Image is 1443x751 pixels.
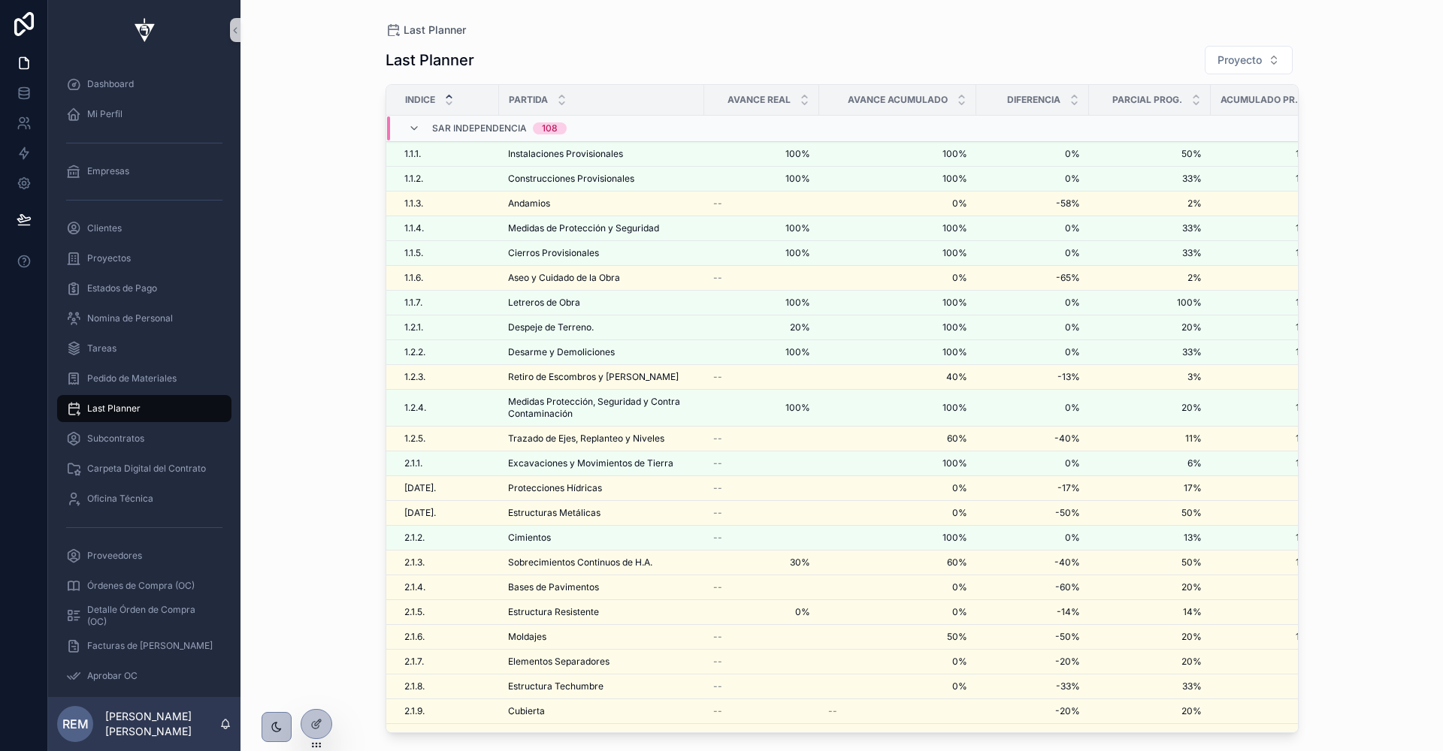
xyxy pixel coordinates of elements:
span: -65% [985,272,1080,284]
a: 100% [1212,321,1320,333]
a: 65% [1212,272,1320,284]
a: 20% [1098,402,1202,414]
a: 1.1.6. [404,272,490,284]
span: -40% [985,556,1080,569]
a: Oficina Técnica [57,485,231,512]
a: 1.2.4. [404,402,490,414]
a: 0% [985,173,1080,185]
a: 0% [985,148,1080,160]
span: -- [713,198,722,210]
a: -- [713,507,810,519]
a: 1.2.1. [404,321,490,333]
span: Clientes [87,222,122,234]
a: Detalle Órden de Compra (OC) [57,602,231,629]
a: 0% [828,606,967,618]
a: 100% [1212,148,1320,160]
a: 60% [828,433,967,445]
a: 13% [1098,532,1202,544]
a: 0% [985,247,1080,259]
a: Instalaciones Provisionales [508,148,695,160]
span: [DATE]. [404,482,436,494]
span: -- [713,507,722,519]
span: Órdenes de Compra (OC) [87,580,195,592]
a: Letreros de Obra [508,297,695,309]
span: Despeje de Terreno. [508,321,594,333]
span: 100% [828,297,967,309]
a: -- [713,433,810,445]
span: 100% [1212,247,1320,259]
a: Bases de Pavimentos [508,581,695,593]
a: 100% [1212,402,1320,414]
span: Cimientos [508,532,551,544]
a: 100% [828,346,967,358]
span: 20% [1098,581,1202,593]
span: 11% [1098,433,1202,445]
a: 100% [713,222,810,234]
a: Andamios [508,198,695,210]
a: 2.1.2. [404,532,490,544]
span: 1.1.7. [404,297,422,309]
span: 2.1.3. [404,556,425,569]
a: 0% [985,402,1080,414]
span: Medidas Protección, Seguridad y Contra Contaminación [508,396,695,420]
a: 2% [1098,272,1202,284]
a: 2.1.1. [404,457,490,469]
span: -13% [985,371,1080,383]
span: -- [713,457,722,469]
span: 60% [1212,581,1320,593]
a: Empresas [57,158,231,185]
span: 1.1.1. [404,148,421,160]
span: Aseo y Cuidado de la Obra [508,272,620,284]
a: 0% [985,346,1080,358]
a: 0% [828,272,967,284]
a: 1.1.5. [404,247,490,259]
span: 100% [713,173,810,185]
span: 100% [828,148,967,160]
a: Protecciones Hídricas [508,482,695,494]
a: 1.2.5. [404,433,490,445]
span: 100% [828,173,967,185]
span: Proyectos [87,252,131,264]
span: Oficina Técnica [87,493,153,505]
span: 1.1.3. [404,198,423,210]
a: 100% [828,532,967,544]
a: 0% [985,222,1080,234]
span: Instalaciones Provisionales [508,148,623,160]
span: 100% [828,222,967,234]
span: 50% [1098,556,1202,569]
span: Carpeta Digital del Contrato [87,463,206,475]
span: 50% [1098,148,1202,160]
a: -- [713,272,810,284]
span: -58% [985,198,1080,210]
a: 60% [828,556,967,569]
a: Pedido de Materiales [57,365,231,392]
a: 58% [1212,198,1320,210]
a: 17% [1212,482,1320,494]
a: Clientes [57,215,231,242]
a: 50% [1212,507,1320,519]
a: Estructura Resistente [508,606,695,618]
span: 100% [828,247,967,259]
span: 1.2.2. [404,346,425,358]
a: 100% [713,346,810,358]
a: -- [713,482,810,494]
a: Subcontratos [57,425,231,452]
img: App logo [126,18,162,42]
a: 33% [1098,346,1202,358]
a: 2.1.3. [404,556,490,569]
span: 100% [1212,457,1320,469]
span: 100% [1098,297,1202,309]
a: 1.2.2. [404,346,490,358]
a: Sobrecimientos Continuos de H.A. [508,556,695,569]
span: 100% [1212,222,1320,234]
